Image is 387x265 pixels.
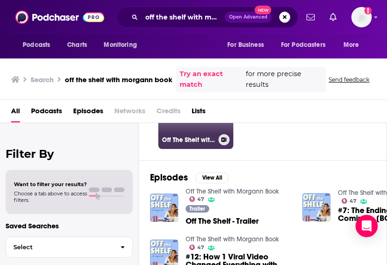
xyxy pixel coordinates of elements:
[73,103,103,123] a: Episodes
[11,103,20,123] a: All
[351,7,372,27] img: User Profile
[281,39,325,52] span: For Podcasters
[156,103,181,123] span: Credits
[150,194,178,222] img: Off The Shelf - Trailer
[31,103,62,123] a: Podcasts
[61,36,93,54] a: Charts
[364,7,372,14] svg: Add a profile image
[225,12,272,23] button: Open AdvancedNew
[97,36,149,54] button: open menu
[6,237,133,258] button: Select
[343,39,359,52] span: More
[6,244,113,250] span: Select
[65,75,172,84] h3: off the shelf with morgann book
[31,75,54,84] h3: Search
[189,245,205,250] a: 47
[186,217,259,225] a: Off The Shelf - Trailer
[189,206,205,212] span: Trailer
[351,7,372,27] button: Show profile menu
[16,36,62,54] button: open menu
[326,9,340,25] a: Show notifications dropdown
[6,221,133,230] p: Saved Searches
[189,196,205,202] a: 47
[162,136,215,144] h3: Off The Shelf with Morgann Book
[195,172,229,183] button: View All
[229,15,268,19] span: Open Advanced
[326,76,372,84] button: Send feedback
[350,199,356,203] span: 47
[197,246,204,250] span: 47
[186,235,279,243] a: Off The Shelf with Morgann Book
[342,198,357,204] a: 47
[275,36,339,54] button: open menu
[14,190,87,203] span: Choose a tab above to access filters.
[150,172,229,183] a: EpisodesView All
[221,36,275,54] button: open menu
[351,7,372,27] span: Logged in as hconnor
[303,9,318,25] a: Show notifications dropdown
[14,181,87,187] span: Want to filter your results?
[150,172,188,183] h2: Episodes
[186,187,279,195] a: Off The Shelf with Morgann Book
[67,39,87,52] span: Charts
[197,197,204,201] span: 47
[15,8,104,26] img: Podchaser - Follow, Share and Rate Podcasts
[114,103,145,123] span: Networks
[255,6,271,14] span: New
[104,39,137,52] span: Monitoring
[6,147,133,161] h2: Filter By
[23,39,50,52] span: Podcasts
[356,215,378,237] div: Open Intercom Messenger
[116,6,298,28] div: Search podcasts, credits, & more...
[337,36,371,54] button: open menu
[142,10,225,25] input: Search podcasts, credits, & more...
[302,193,331,221] img: #7: The Ending I Didn't See Coming... [BOOK CLUB]
[246,69,322,90] span: for more precise results
[180,69,244,90] a: Try an exact match
[192,103,206,123] a: Lists
[227,39,264,52] span: For Business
